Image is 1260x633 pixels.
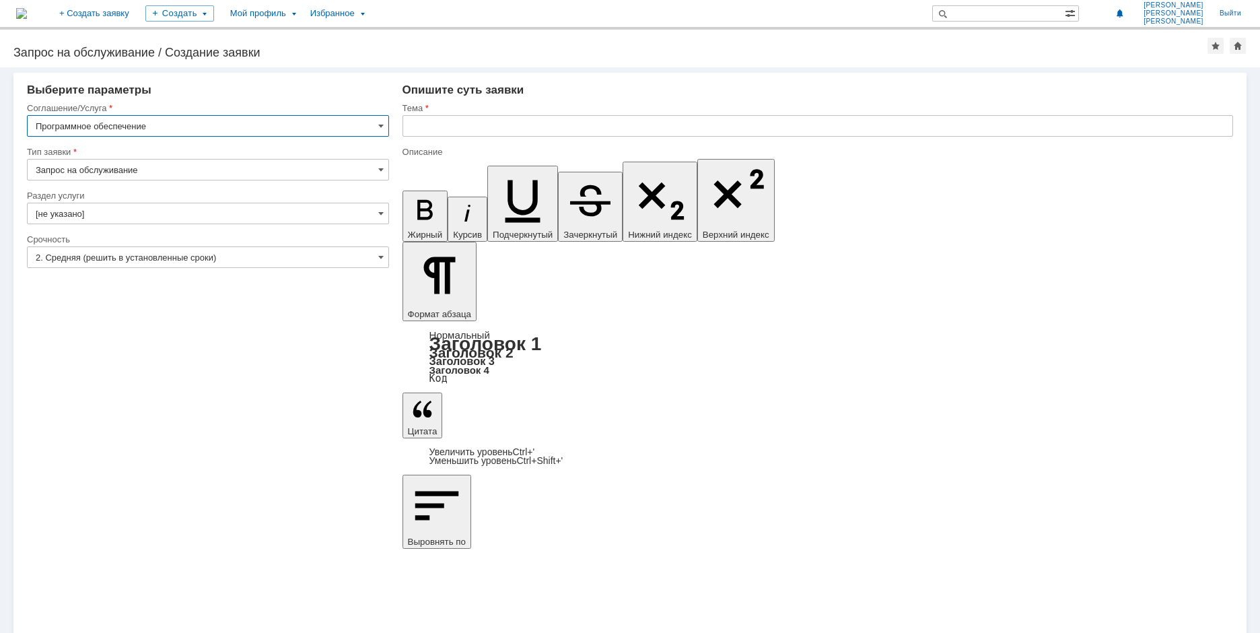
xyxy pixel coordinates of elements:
[1207,38,1224,54] div: Добавить в избранное
[513,446,535,457] span: Ctrl+'
[27,191,386,200] div: Раздел услуги
[558,172,623,242] button: Зачеркнутый
[453,230,482,240] span: Курсив
[516,455,563,466] span: Ctrl+Shift+'
[27,84,151,96] span: Выберите параметры
[429,372,448,385] a: Код
[403,448,1233,465] div: Цитата
[1144,18,1203,26] span: [PERSON_NAME]
[429,455,563,466] a: Decrease
[563,230,617,240] span: Зачеркнутый
[408,537,466,547] span: Выровнять по
[448,197,487,242] button: Курсив
[493,230,553,240] span: Подчеркнутый
[403,104,1230,112] div: Тема
[408,309,471,319] span: Формат абзаца
[403,147,1230,156] div: Описание
[27,235,386,244] div: Срочность
[429,329,490,341] a: Нормальный
[403,84,524,96] span: Опишите суть заявки
[403,242,477,321] button: Формат абзаца
[408,230,443,240] span: Жирный
[697,159,775,242] button: Верхний индекс
[403,393,443,438] button: Цитата
[403,191,448,242] button: Жирный
[487,166,558,242] button: Подчеркнутый
[1230,38,1246,54] div: Сделать домашней страницей
[27,147,386,156] div: Тип заявки
[16,8,27,19] img: logo
[429,364,489,376] a: Заголовок 4
[623,162,697,242] button: Нижний индекс
[16,8,27,19] a: Перейти на домашнюю страницу
[429,355,495,367] a: Заголовок 3
[13,46,1207,59] div: Запрос на обслуживание / Создание заявки
[408,426,438,436] span: Цитата
[403,475,471,549] button: Выровнять по
[429,333,542,354] a: Заголовок 1
[703,230,769,240] span: Верхний индекс
[1144,9,1203,18] span: [PERSON_NAME]
[403,331,1233,383] div: Формат абзаца
[27,104,386,112] div: Соглашение/Услуга
[628,230,692,240] span: Нижний индекс
[145,5,214,22] div: Создать
[1144,1,1203,9] span: [PERSON_NAME]
[429,446,535,457] a: Increase
[429,345,514,360] a: Заголовок 2
[1065,6,1078,19] span: Расширенный поиск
